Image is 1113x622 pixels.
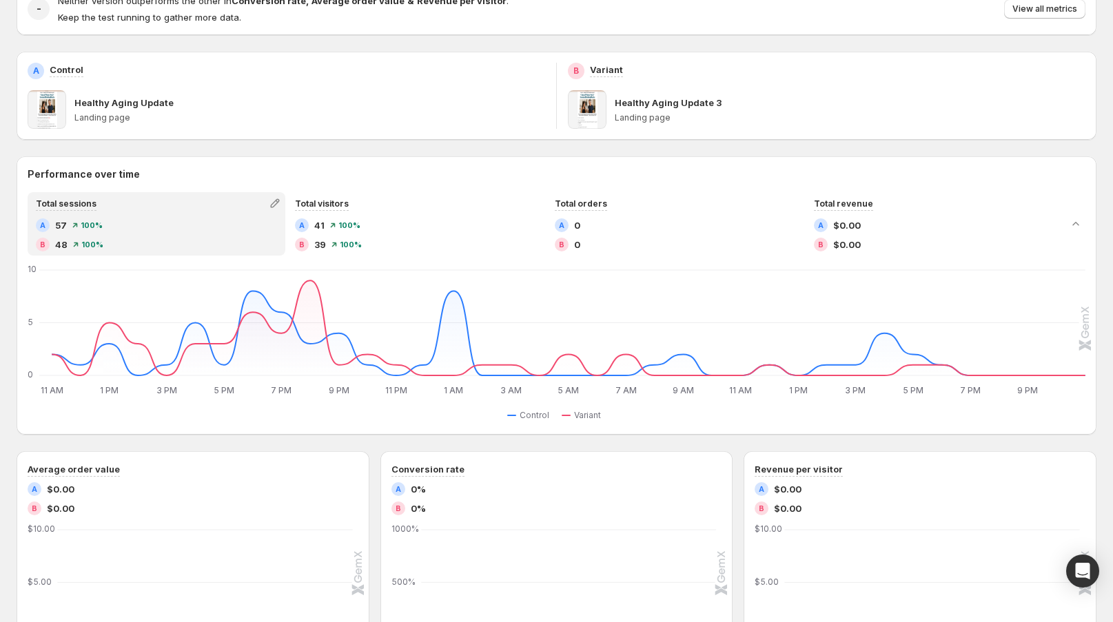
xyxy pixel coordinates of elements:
[520,410,549,421] span: Control
[833,238,861,251] span: $0.00
[100,385,119,395] text: 1 PM
[755,577,779,587] text: $5.00
[1066,214,1085,234] button: Collapse chart
[615,96,722,110] p: Healthy Aging Update 3
[396,485,401,493] h2: A
[755,523,782,534] text: $10.00
[774,501,801,515] span: $0.00
[33,65,39,76] h2: A
[818,221,824,229] h2: A
[40,240,45,249] h2: B
[673,385,694,395] text: 9 AM
[81,221,103,229] span: 100 %
[74,112,545,123] p: Landing page
[615,385,637,395] text: 7 AM
[1012,3,1077,14] span: View all metrics
[396,504,401,512] h2: B
[28,317,33,327] text: 5
[555,198,607,209] span: Total orders
[391,462,464,476] h3: Conversion rate
[28,462,120,476] h3: Average order value
[299,221,305,229] h2: A
[559,221,564,229] h2: A
[50,63,83,76] p: Control
[729,385,752,395] text: 11 AM
[41,385,63,395] text: 11 AM
[314,238,326,251] span: 39
[338,221,360,229] span: 100 %
[314,218,325,232] span: 41
[1017,385,1038,395] text: 9 PM
[28,523,55,534] text: $10.00
[562,407,606,424] button: Variant
[32,504,37,512] h2: B
[55,238,68,251] span: 48
[156,385,177,395] text: 3 PM
[391,577,416,587] text: 500%
[500,385,522,395] text: 3 AM
[58,12,241,23] span: Keep the test running to gather more data.
[789,385,808,395] text: 1 PM
[55,218,67,232] span: 57
[340,240,362,249] span: 100 %
[295,198,349,209] span: Total visitors
[271,385,292,395] text: 7 PM
[32,485,37,493] h2: A
[573,65,579,76] h2: B
[391,523,419,534] text: 1000%
[574,410,601,421] span: Variant
[411,482,426,496] span: 0%
[28,167,1085,181] h2: Performance over time
[28,90,66,129] img: Healthy Aging Update
[214,385,234,395] text: 5 PM
[759,504,764,512] h2: B
[411,501,426,515] span: 0%
[755,462,843,476] h3: Revenue per visitor
[28,577,52,587] text: $5.00
[960,385,981,395] text: 7 PM
[299,240,305,249] h2: B
[833,218,861,232] span: $0.00
[568,90,606,129] img: Healthy Aging Update 3
[590,63,623,76] p: Variant
[1066,554,1099,588] div: Open Intercom Messenger
[507,407,555,424] button: Control
[444,385,463,395] text: 1 AM
[574,238,580,251] span: 0
[615,112,1085,123] p: Landing page
[818,240,824,249] h2: B
[28,264,37,274] text: 10
[81,240,103,249] span: 100 %
[558,385,579,395] text: 5 AM
[814,198,873,209] span: Total revenue
[28,369,33,380] text: 0
[329,385,349,395] text: 9 PM
[759,485,764,493] h2: A
[37,2,41,16] h2: -
[574,218,580,232] span: 0
[385,385,407,395] text: 11 PM
[74,96,174,110] p: Healthy Aging Update
[903,385,923,395] text: 5 PM
[774,482,801,496] span: $0.00
[47,501,74,515] span: $0.00
[36,198,96,209] span: Total sessions
[47,482,74,496] span: $0.00
[40,221,45,229] h2: A
[559,240,564,249] h2: B
[845,385,866,395] text: 3 PM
